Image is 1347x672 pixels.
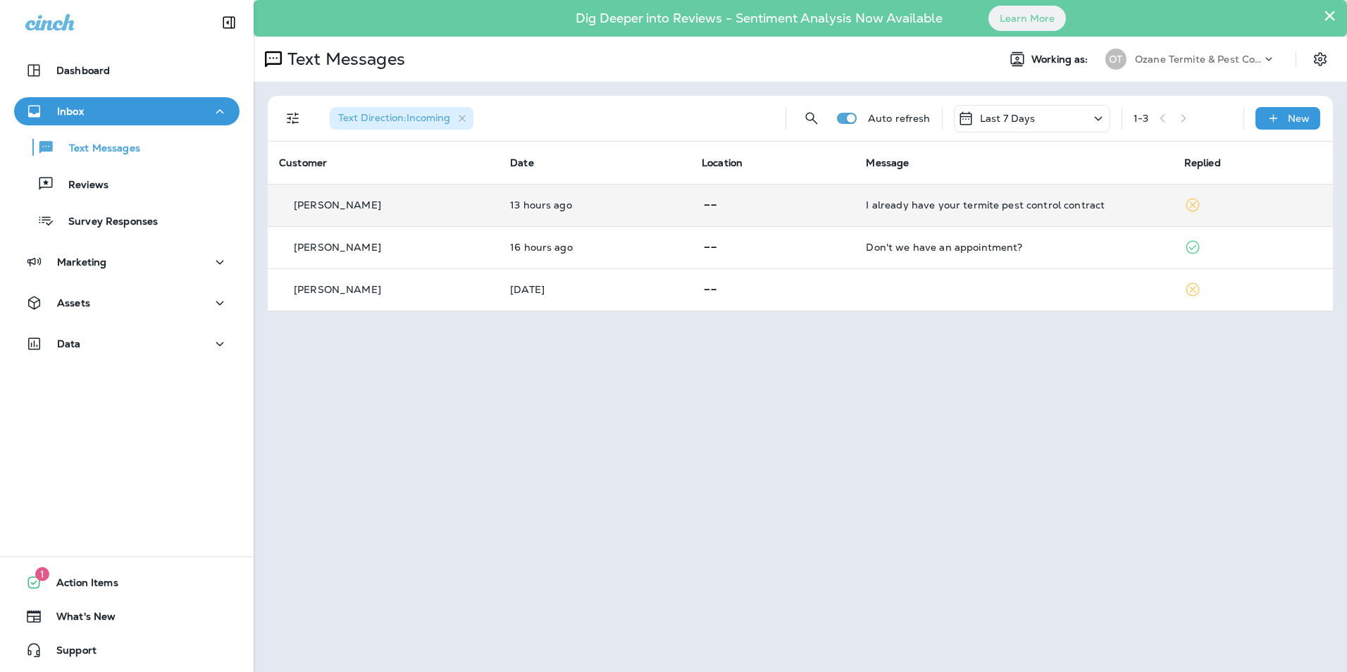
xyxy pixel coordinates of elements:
[1135,54,1262,65] p: Ozane Termite & Pest Control
[330,107,473,130] div: Text Direction:Incoming
[14,602,240,630] button: What's New
[1031,54,1091,66] span: Working as:
[1323,4,1336,27] button: Close
[510,284,679,295] p: Oct 6, 2025 03:34 PM
[510,242,679,253] p: Oct 9, 2025 03:15 PM
[338,111,450,124] span: Text Direction : Incoming
[35,567,49,581] span: 1
[868,113,931,124] p: Auto refresh
[294,199,381,211] p: [PERSON_NAME]
[294,242,381,253] p: [PERSON_NAME]
[57,106,84,117] p: Inbox
[14,132,240,162] button: Text Messages
[14,248,240,276] button: Marketing
[1308,46,1333,72] button: Settings
[57,256,106,268] p: Marketing
[42,611,116,628] span: What's New
[14,636,240,664] button: Support
[54,179,108,192] p: Reviews
[57,297,90,309] p: Assets
[294,284,381,295] p: [PERSON_NAME]
[14,330,240,358] button: Data
[1288,113,1310,124] p: New
[988,6,1066,31] button: Learn More
[1134,113,1148,124] div: 1 - 3
[510,156,534,169] span: Date
[279,104,307,132] button: Filters
[980,113,1036,124] p: Last 7 Days
[279,156,327,169] span: Customer
[510,199,679,211] p: Oct 9, 2025 06:32 PM
[14,97,240,125] button: Inbox
[1184,156,1221,169] span: Replied
[535,16,983,20] p: Dig Deeper into Reviews - Sentiment Analysis Now Available
[55,142,140,156] p: Text Messages
[54,216,158,229] p: Survey Responses
[14,169,240,199] button: Reviews
[209,8,249,37] button: Collapse Sidebar
[14,56,240,85] button: Dashboard
[866,199,1161,211] div: I already have your termite pest control contract
[866,156,909,169] span: Message
[42,577,118,594] span: Action Items
[1105,49,1126,70] div: OT
[14,206,240,235] button: Survey Responses
[866,242,1161,253] div: Don't we have an appointment?
[14,568,240,597] button: 1Action Items
[282,49,405,70] p: Text Messages
[14,289,240,317] button: Assets
[42,645,97,661] span: Support
[57,338,81,349] p: Data
[797,104,826,132] button: Search Messages
[702,156,743,169] span: Location
[56,65,110,76] p: Dashboard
